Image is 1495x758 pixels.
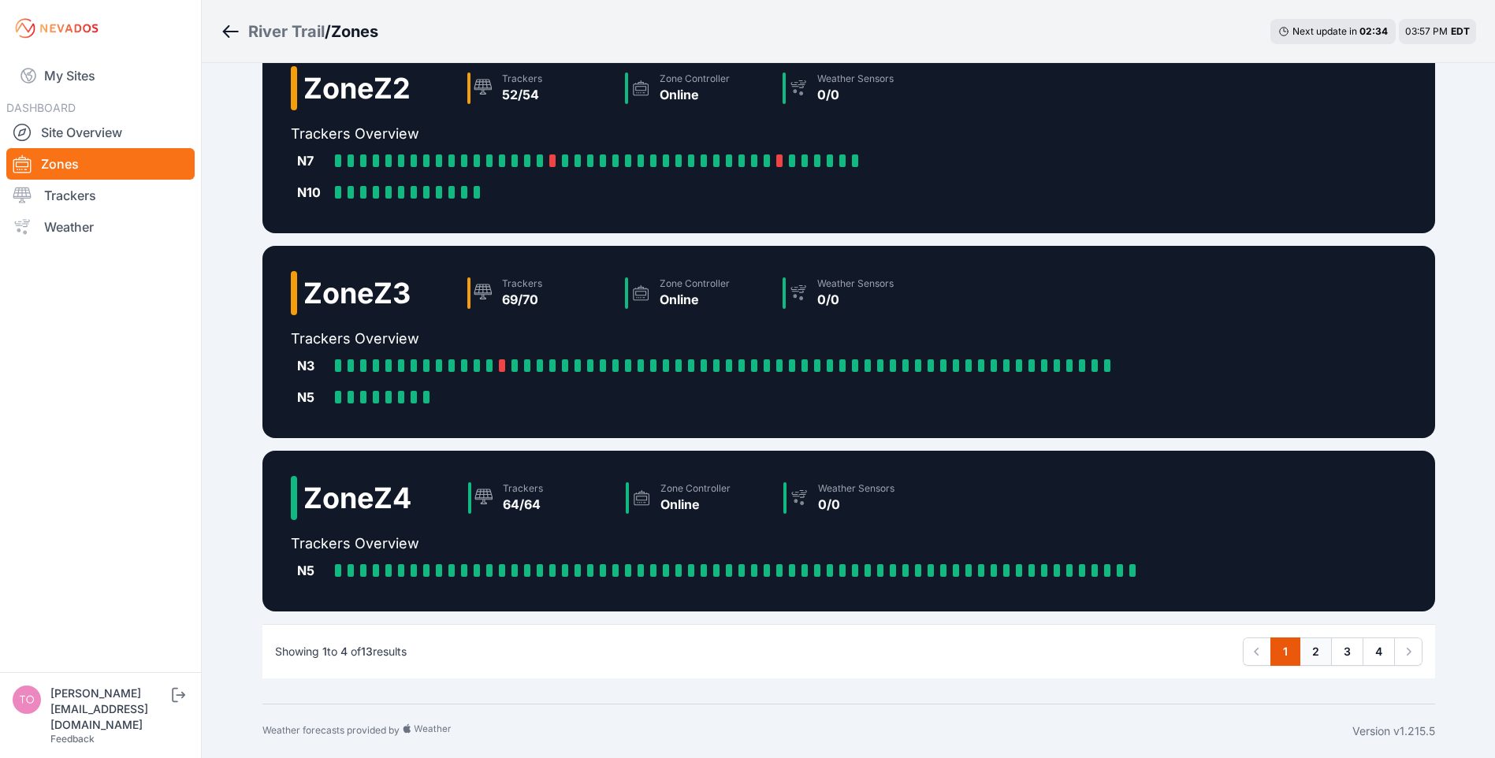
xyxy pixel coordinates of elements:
div: 02 : 34 [1359,25,1388,38]
div: [PERSON_NAME][EMAIL_ADDRESS][DOMAIN_NAME] [50,686,169,733]
div: 0/0 [817,290,894,309]
span: 13 [361,645,373,658]
div: Weather Sensors [817,72,894,85]
div: 69/70 [502,290,542,309]
div: Zone Controller [660,482,731,495]
div: 0/0 [817,85,894,104]
div: Trackers [503,482,543,495]
div: N5 [297,561,329,580]
nav: Pagination [1243,637,1422,666]
a: Weather Sensors0/0 [776,271,934,315]
h2: Zone Z2 [303,72,411,104]
a: Zones [6,148,195,180]
h2: Trackers Overview [291,533,1148,555]
a: Trackers [6,180,195,211]
img: Nevados [13,16,101,41]
h3: Zones [331,20,378,43]
a: Feedback [50,733,95,745]
a: 3 [1331,637,1363,666]
a: My Sites [6,57,195,95]
div: Weather Sensors [817,277,894,290]
h2: Trackers Overview [291,123,934,145]
span: 1 [322,645,327,658]
span: 4 [340,645,348,658]
span: / [325,20,331,43]
div: N3 [297,356,329,375]
a: 1 [1270,637,1300,666]
a: River Trail [248,20,325,43]
h2: Trackers Overview [291,328,1123,350]
div: Online [660,495,731,514]
div: Trackers [502,72,542,85]
a: Weather [6,211,195,243]
div: Version v1.215.5 [1352,723,1435,739]
h2: Zone Z4 [303,482,411,514]
a: 4 [1363,637,1395,666]
a: Site Overview [6,117,195,148]
div: 52/54 [502,85,542,104]
span: 03:57 PM [1405,25,1448,37]
div: N10 [297,183,329,202]
p: Showing to of results [275,644,407,660]
div: 64/64 [503,495,543,514]
a: Trackers64/64 [462,476,619,520]
div: Trackers [502,277,542,290]
a: Weather Sensors0/0 [776,66,934,110]
a: Trackers52/54 [461,66,619,110]
div: 0/0 [818,495,894,514]
div: Zone Controller [660,72,730,85]
a: Trackers69/70 [461,271,619,315]
h2: Zone Z3 [303,277,411,309]
div: Weather Sensors [818,482,894,495]
img: tom.root@energixrenewables.com [13,686,41,714]
nav: Breadcrumb [221,11,378,52]
a: Weather Sensors0/0 [777,476,935,520]
div: Online [660,290,730,309]
div: Zone Controller [660,277,730,290]
span: Next update in [1292,25,1357,37]
div: Weather forecasts provided by [262,723,1352,739]
span: DASHBOARD [6,101,76,114]
div: N7 [297,151,329,170]
a: 2 [1300,637,1332,666]
div: N5 [297,388,329,407]
span: EDT [1451,25,1470,37]
div: Online [660,85,730,104]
